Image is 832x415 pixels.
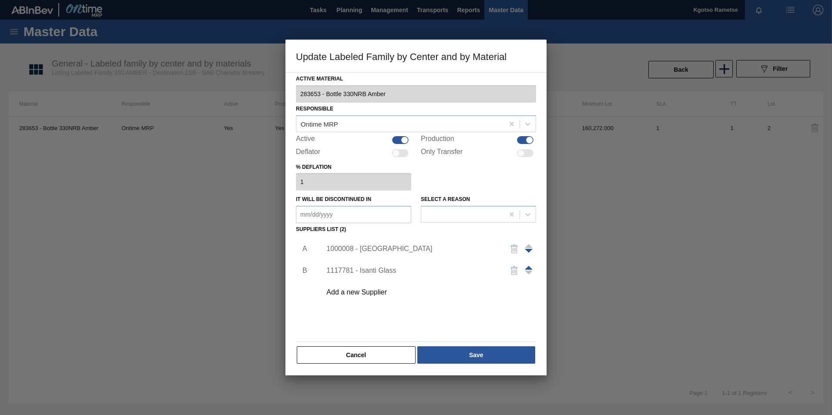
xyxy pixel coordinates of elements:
[285,40,547,73] h3: Update Labeled Family by Center and by Material
[296,161,411,174] label: % deflation
[301,120,338,127] div: Ontime MRP
[296,148,320,158] label: Deflator
[326,288,497,296] div: Add a new Supplier
[525,249,533,253] span: Move up
[296,226,346,232] label: Suppliers list (2)
[525,266,533,270] span: Move up
[297,346,416,364] button: Cancel
[421,196,470,202] label: Select a reason
[296,238,309,260] li: A
[326,245,497,253] div: 1000008 - [GEOGRAPHIC_DATA]
[509,244,520,254] img: delete-icon
[326,267,497,274] div: 1117781 - Isanti Glass
[417,346,535,364] button: Save
[421,135,454,145] label: Production
[296,260,309,281] li: B
[296,206,411,223] input: mm/dd/yyyy
[296,106,333,112] label: Responsible
[296,196,371,202] label: It will be discontinued in
[509,265,520,276] img: delete-icon
[296,73,536,85] label: Active Material
[421,148,463,158] label: Only Transfer
[504,238,525,259] button: delete-icon
[504,260,525,281] button: delete-icon
[296,135,315,145] label: Active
